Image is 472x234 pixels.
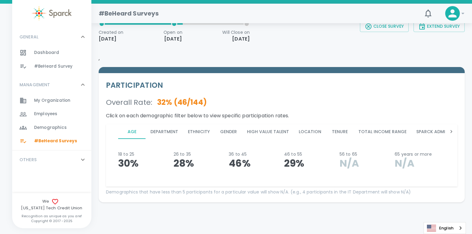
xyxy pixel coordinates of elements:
span: Employees [34,111,57,117]
h5: PARTICIPATION [106,80,457,90]
aside: Language selected: English [424,222,466,234]
p: 18 to 25 [118,151,169,157]
span: My Organization [34,97,70,104]
div: disabled tabs example [118,124,445,139]
span: Demographics [34,125,67,131]
button: Gender [215,124,242,139]
div: , [99,18,465,202]
p: 32 % ( 46 / 144 ) [152,97,207,107]
p: 28% [174,157,224,169]
span: N/A [340,156,359,170]
a: My Organization [12,94,91,107]
p: Open on [164,29,182,35]
div: Language [424,222,466,234]
p: [DATE] [222,35,250,43]
a: Sparck logo [12,6,91,20]
p: Overall Rate : [106,97,152,107]
p: 65 years or more [395,151,445,157]
p: 26 to 35 [174,151,224,157]
a: Dashboard [12,46,91,59]
button: Sparck Admin [411,124,453,139]
p: 46 to 55 [284,151,335,157]
div: MANAGEMENT [12,76,91,94]
p: Created on [99,29,124,35]
p: 30% [118,157,169,169]
p: 29% [284,157,335,169]
button: Total Income Range [354,124,411,139]
p: Click on each demographic filter below to view specific participation rates. [106,112,457,119]
div: GENERAL [12,46,91,76]
span: We [US_STATE] Tech Credit Union [12,198,91,211]
p: Demographics that have less than 5 participants for a particular value will show N/A. (e.g., 4 pa... [106,189,457,195]
button: Ethnicity [183,124,215,139]
p: MANAGEMENT [19,82,50,88]
p: [DATE] [164,35,182,43]
img: Sparck logo [32,6,72,20]
button: Age [118,124,146,139]
p: Will Close on [222,29,250,35]
button: High Value Talent [242,124,294,139]
p: [DATE] [99,35,124,43]
a: English [424,222,466,234]
p: GENERAL [19,34,38,40]
p: OTHERS [19,157,37,163]
button: Extend Survey [414,21,465,32]
button: Tenure [326,124,354,139]
button: Department [146,124,183,139]
p: 36 to 45 [229,151,279,157]
span: #BeHeard Surveys [34,138,77,144]
span: #BeHeard Survey [34,63,72,69]
button: Close Survey [360,21,409,32]
a: Demographics [12,121,91,134]
a: #BeHeard Survey [12,60,91,73]
p: Copyright © 2017 - 2025 [12,218,91,223]
p: 46% [229,157,279,169]
p: 56 to 65 [340,151,390,157]
span: Dashboard [34,50,59,56]
p: Recognition as unique as you are! [12,214,91,218]
div: MANAGEMENT [12,94,91,151]
a: Employees [12,107,91,121]
button: Location [294,124,326,139]
a: #BeHeard Surveys [12,134,91,148]
div: GENERAL [12,28,91,46]
div: OTHERS [12,151,91,169]
span: N/A [395,156,414,170]
h1: #BeHeard Surveys [99,9,159,18]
